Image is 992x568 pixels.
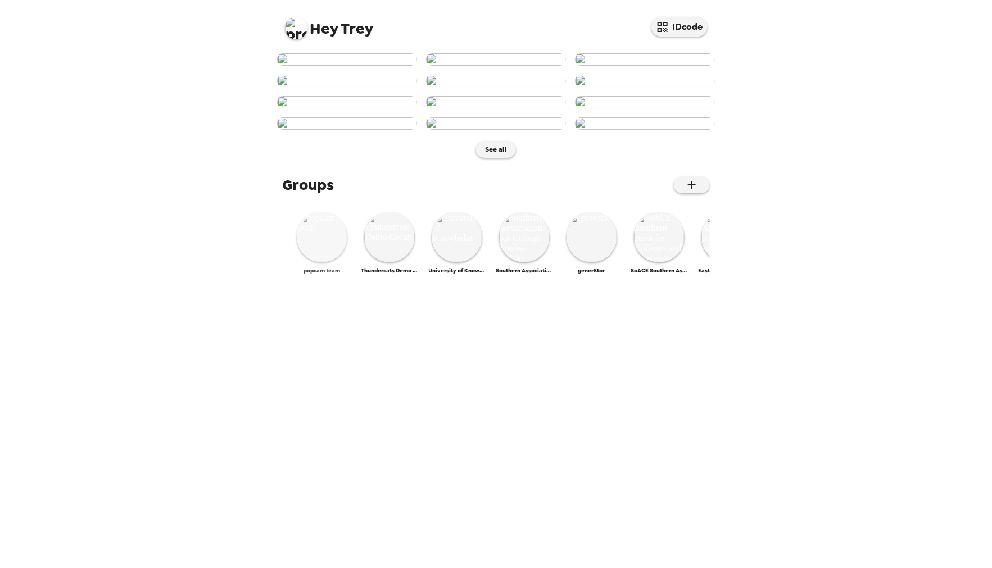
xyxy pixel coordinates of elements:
img: Thundercats Demo Group [364,212,415,262]
img: user-267095 [277,75,417,87]
span: Hey [310,19,338,39]
img: user-267011 [575,75,715,87]
span: Thundercats Demo Group [361,267,418,274]
img: user-266981 [277,96,417,108]
span: Eastern Association of Colleges and Employers [699,267,755,274]
img: University of Knowledge [432,212,482,262]
img: user-267107 [575,53,715,66]
img: user-265956 [277,117,417,130]
button: IDcode [651,17,708,37]
img: Eastern Association of Colleges and Employers [701,212,752,262]
span: Groups [283,175,334,195]
span: gener8tor [578,267,605,274]
img: user-264953 [575,117,715,130]
img: user-266066 [575,96,715,108]
span: Southern Association for College Student Affairs [496,267,552,274]
img: gener8tor [567,212,617,262]
img: user-266587 [426,96,566,108]
img: user-268499 [426,53,566,66]
span: Trey [285,11,374,37]
span: SoACE Southern Assn for Colleges and Employers [631,267,687,274]
img: SoACE Southern Assn for Colleges and Employers [634,212,685,262]
span: University of Knowledge [429,267,485,274]
button: See all [476,141,516,158]
img: profile pic [285,17,307,39]
img: user-265090 [426,117,566,130]
img: Southern Association for College Student Affairs [499,212,550,262]
span: popcam team [304,267,340,274]
img: popcam team [297,212,347,262]
img: user-267094 [426,75,566,87]
img: user-280581 [277,53,417,66]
